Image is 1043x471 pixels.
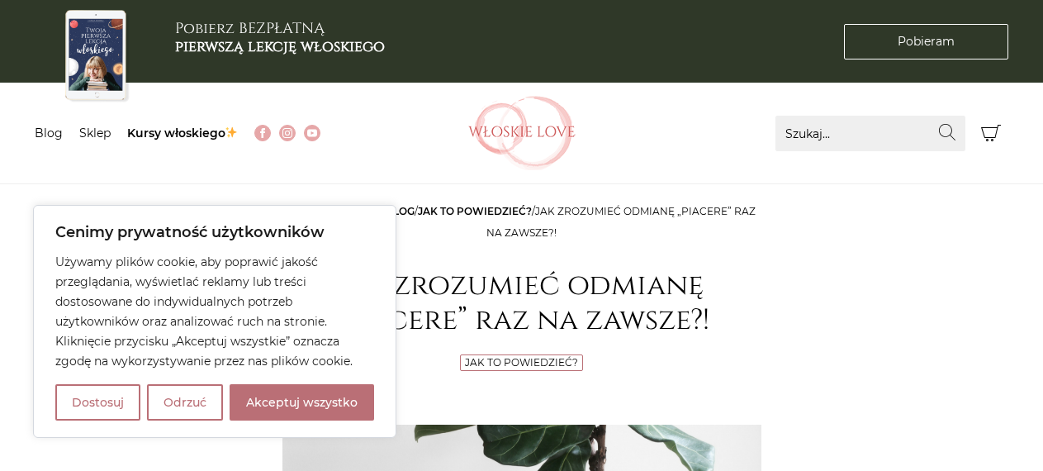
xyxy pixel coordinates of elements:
[55,252,374,371] p: Używamy plików cookie, aby poprawić jakość przeglądania, wyświetlać reklamy lub treści dostosowan...
[175,20,385,55] h3: Pobierz BEZPŁATNĄ
[147,384,223,421] button: Odrzuć
[287,205,756,239] span: / / /
[418,205,532,217] a: Jak to powiedzieć?
[486,205,756,239] span: Jak zrozumieć odmianę „piacere” raz na zawsze?!
[386,205,415,217] a: Blog
[35,126,63,140] a: Blog
[175,36,385,57] b: pierwszą lekcję włoskiego
[79,126,111,140] a: Sklep
[465,356,578,369] a: Jak to powiedzieć?
[282,269,761,338] h1: Jak zrozumieć odmianę „piacere” raz na zawsze?!
[225,126,237,138] img: ✨
[55,384,140,421] button: Dostosuj
[898,33,955,50] span: Pobieram
[127,126,239,140] a: Kursy włoskiego
[844,24,1008,59] a: Pobieram
[775,116,965,151] input: Szukaj...
[55,222,374,242] p: Cenimy prywatność użytkowników
[230,384,374,421] button: Akceptuj wszystko
[974,116,1009,151] button: Koszyk
[468,96,576,170] img: Włoskielove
